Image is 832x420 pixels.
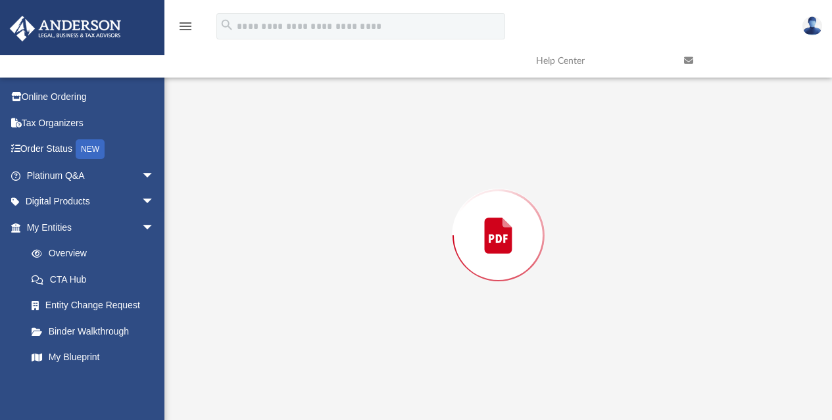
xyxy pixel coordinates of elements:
[9,214,174,241] a: My Entitiesarrow_drop_down
[9,110,174,136] a: Tax Organizers
[198,32,799,406] div: Preview
[76,139,105,159] div: NEW
[141,214,168,241] span: arrow_drop_down
[802,16,822,35] img: User Pic
[18,318,174,344] a: Binder Walkthrough
[18,344,168,371] a: My Blueprint
[9,136,174,163] a: Order StatusNEW
[178,18,193,34] i: menu
[9,189,174,215] a: Digital Productsarrow_drop_down
[18,370,174,396] a: Tax Due Dates
[526,35,674,87] a: Help Center
[141,162,168,189] span: arrow_drop_down
[141,189,168,216] span: arrow_drop_down
[18,266,174,292] a: CTA Hub
[178,25,193,34] a: menu
[18,241,174,267] a: Overview
[9,162,174,189] a: Platinum Q&Aarrow_drop_down
[220,18,234,32] i: search
[6,16,125,41] img: Anderson Advisors Platinum Portal
[9,84,174,110] a: Online Ordering
[18,292,174,319] a: Entity Change Request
